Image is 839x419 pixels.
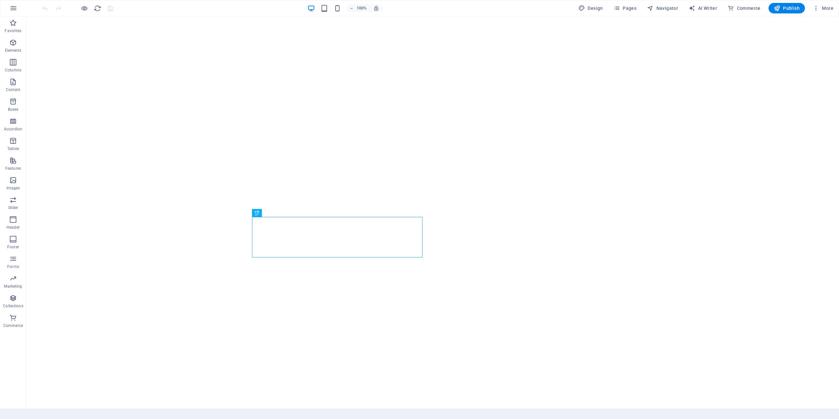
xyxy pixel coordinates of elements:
button: Pages [611,3,639,13]
div: Design (Ctrl+Alt+Y) [576,3,606,13]
button: Design [576,3,606,13]
span: Pages [614,5,636,11]
button: reload [93,4,101,12]
button: Publish [769,3,805,13]
button: More [810,3,836,13]
span: More [813,5,833,11]
span: Publish [774,5,800,11]
p: Marketing [4,284,22,289]
button: Commerce [725,3,763,13]
p: Elements [5,48,22,53]
p: Columns [5,67,21,73]
p: Features [5,166,21,171]
p: Content [6,87,20,92]
p: Boxes [8,107,19,112]
button: Click here to leave preview mode and continue editing [80,4,88,12]
h6: 100% [356,4,367,12]
i: Reload page [94,5,101,12]
p: Collections [3,303,23,309]
p: Footer [7,244,19,250]
p: Accordion [4,126,22,132]
p: Favorites [5,28,21,33]
span: Navigator [647,5,678,11]
p: Slider [8,205,18,210]
p: Tables [7,146,19,151]
button: Navigator [644,3,681,13]
span: Design [578,5,603,11]
span: AI Writer [689,5,717,11]
p: Commerce [3,323,23,328]
p: Header [7,225,20,230]
button: 100% [346,4,370,12]
button: AI Writer [686,3,720,13]
span: Commerce [728,5,761,11]
i: On resize automatically adjust zoom level to fit chosen device. [373,5,379,11]
p: Forms [7,264,19,269]
p: Images [7,185,20,191]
